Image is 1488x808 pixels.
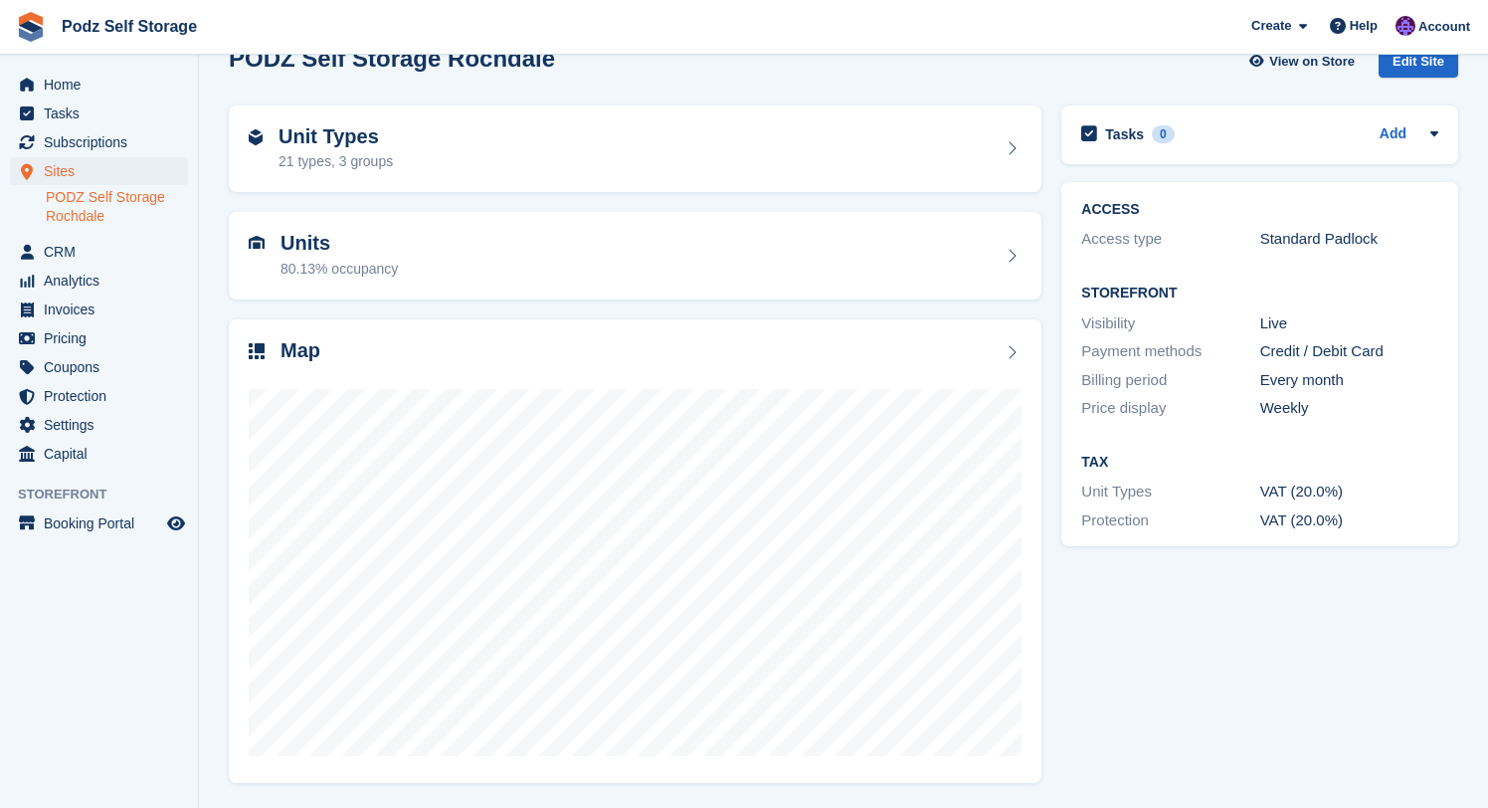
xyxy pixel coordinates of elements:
[44,296,163,323] span: Invoices
[280,232,398,255] h2: Units
[280,259,398,280] div: 80.13% occupancy
[1081,397,1259,420] div: Price display
[18,485,198,505] span: Storefront
[1350,16,1378,36] span: Help
[249,129,263,145] img: unit-type-icn-2b2737a686de81e16bb02015468b77c625bbabd49415b5ef34ead5e3b44a266d.svg
[1081,228,1259,251] div: Access type
[280,339,320,362] h2: Map
[1260,481,1438,504] div: VAT (20.0%)
[44,157,163,185] span: Sites
[229,105,1041,193] a: Unit Types 21 types, 3 groups
[1081,369,1259,392] div: Billing period
[1081,312,1259,335] div: Visibility
[46,188,188,226] a: PODZ Self Storage Rochdale
[10,324,188,352] a: menu
[1260,340,1438,363] div: Credit / Debit Card
[44,324,163,352] span: Pricing
[10,440,188,468] a: menu
[249,236,265,250] img: unit-icn-7be61d7bf1b0ce9d3e12c5938cc71ed9869f7b940bace4675aadf7bd6d80202e.svg
[229,319,1041,784] a: Map
[44,509,163,537] span: Booking Portal
[1081,509,1259,532] div: Protection
[279,125,393,148] h2: Unit Types
[1152,125,1175,143] div: 0
[10,157,188,185] a: menu
[10,71,188,99] a: menu
[10,382,188,410] a: menu
[279,151,393,172] div: 21 types, 3 groups
[10,100,188,127] a: menu
[10,238,188,266] a: menu
[10,267,188,295] a: menu
[1081,455,1438,471] h2: Tax
[1081,481,1259,504] div: Unit Types
[1379,45,1458,86] a: Edit Site
[10,509,188,537] a: menu
[16,12,46,42] img: stora-icon-8386f47178a22dfd0bd8f6a31ec36ba5ce8667c1dd55bd0f319d3a0aa187defe.svg
[1380,123,1406,146] a: Add
[44,238,163,266] span: CRM
[1260,228,1438,251] div: Standard Padlock
[1081,340,1259,363] div: Payment methods
[1260,397,1438,420] div: Weekly
[1251,16,1291,36] span: Create
[1260,369,1438,392] div: Every month
[44,411,163,439] span: Settings
[44,267,163,295] span: Analytics
[1246,45,1363,78] a: View on Store
[1105,125,1144,143] h2: Tasks
[44,353,163,381] span: Coupons
[1260,509,1438,532] div: VAT (20.0%)
[1081,286,1438,302] h2: Storefront
[1379,45,1458,78] div: Edit Site
[1395,16,1415,36] img: Jawed Chowdhary
[229,45,555,72] h2: PODZ Self Storage Rochdale
[10,353,188,381] a: menu
[44,128,163,156] span: Subscriptions
[54,10,205,43] a: Podz Self Storage
[44,100,163,127] span: Tasks
[1418,17,1470,37] span: Account
[44,71,163,99] span: Home
[1260,312,1438,335] div: Live
[164,511,188,535] a: Preview store
[10,296,188,323] a: menu
[44,382,163,410] span: Protection
[229,212,1041,300] a: Units 80.13% occupancy
[10,128,188,156] a: menu
[249,343,265,359] img: map-icn-33ee37083ee616e46c38cad1a60f524a97daa1e2b2c8c0bc3eb3415660979fc1.svg
[10,411,188,439] a: menu
[1269,52,1355,72] span: View on Store
[44,440,163,468] span: Capital
[1081,202,1438,218] h2: ACCESS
